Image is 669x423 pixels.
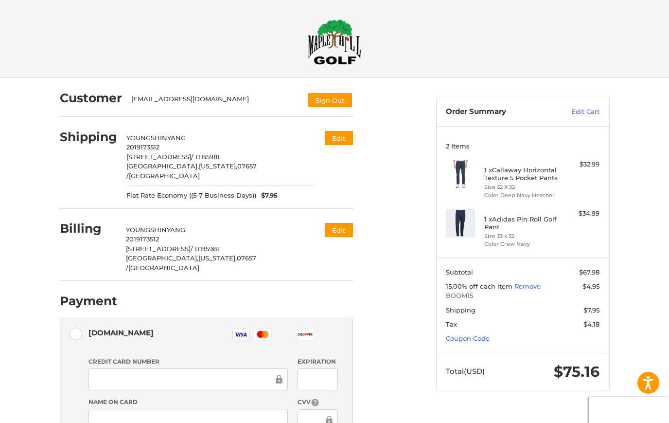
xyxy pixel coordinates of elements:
h2: Payment [60,294,117,309]
h4: 1 x Callaway Horizontal Texture 5 Pocket Pants [484,166,559,182]
span: Shipping [446,306,475,314]
label: Name on Card [88,398,288,406]
label: Expiration [298,357,338,366]
a: Coupon Code [446,334,490,342]
iframe: Gorgias live chat messenger [10,381,116,413]
h2: Billing [60,221,117,236]
a: Edit Cart [550,107,599,117]
label: Credit Card Number [88,357,288,366]
span: Tax [446,320,457,328]
label: CVV [298,398,338,407]
button: Edit [325,223,353,237]
li: Size 32 X 32 [484,183,559,191]
h3: Order Summary [446,107,550,117]
span: / ITB5981 [191,153,220,161]
iframe: Google 고객 리뷰 [589,397,669,423]
span: $7.95 [256,191,278,201]
span: 2019173512 [126,235,159,243]
div: $34.99 [561,209,599,219]
div: $32.99 [561,160,599,169]
h4: 1 x Adidas Pin Roll Golf Pant [484,215,559,231]
span: 07657 / [126,254,256,272]
span: [GEOGRAPHIC_DATA] [129,172,200,180]
span: $7.95 [583,306,599,314]
span: $4.18 [583,320,599,328]
span: Subtotal [446,268,473,276]
span: [US_STATE], [198,254,237,262]
span: [STREET_ADDRESS] [126,245,191,253]
span: [STREET_ADDRESS] [126,153,191,161]
span: YANG [167,134,186,142]
span: BOOM15 [446,291,599,301]
span: [US_STATE], [199,162,237,170]
span: YOUNGSHIN [126,134,167,142]
span: 2019173512 [126,143,159,151]
span: $67.98 [579,268,599,276]
button: Edit [325,131,353,145]
span: -$4.95 [580,282,599,290]
span: [GEOGRAPHIC_DATA] [128,264,199,272]
span: / ITB5981 [191,245,219,253]
span: 15.00% off each item [446,282,514,290]
span: [GEOGRAPHIC_DATA], [126,254,198,262]
li: Color Deep Navy Heather [484,191,559,200]
span: $75.16 [554,363,599,381]
li: Size 33 x 32 [484,232,559,240]
button: Sign Out [307,92,353,108]
div: [EMAIL_ADDRESS][DOMAIN_NAME] [131,94,298,108]
li: Color Crew Navy [484,240,559,248]
h2: Customer [60,91,122,106]
img: Maple Hill Golf [308,19,361,65]
a: Remove [514,282,541,290]
h2: Shipping [60,129,117,145]
div: [DOMAIN_NAME] [88,325,154,341]
span: [GEOGRAPHIC_DATA], [126,162,199,170]
h3: 2 Items [446,142,599,150]
span: 07657 / [126,162,257,180]
span: Flat Rate Economy ((5-7 Business Days)) [126,191,256,201]
span: Total (USD) [446,367,485,376]
span: YOUNGSHIN [126,226,167,234]
span: YANG [167,226,185,234]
